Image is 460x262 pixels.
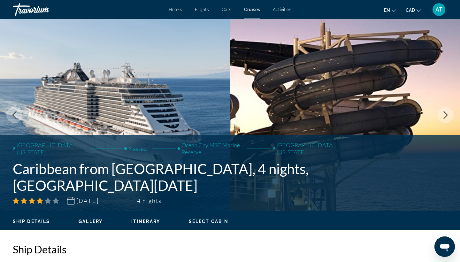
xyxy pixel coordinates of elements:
span: AT [435,6,442,13]
a: Activities [273,7,291,12]
iframe: Button to launch messaging window [434,236,455,257]
button: Change currency [406,5,421,15]
button: Ship Details [13,219,50,224]
h2: Ship Details [13,243,326,256]
span: [GEOGRAPHIC_DATA], [US_STATE] [277,142,345,156]
button: Change language [384,5,396,15]
span: en [384,8,390,13]
a: Cruises [244,7,260,12]
button: Next image [438,107,454,123]
button: Gallery [79,219,103,224]
button: Previous image [6,107,22,123]
a: Cars [222,7,231,12]
a: Hotels [169,7,182,12]
span: [GEOGRAPHIC_DATA], [US_STATE] [17,142,86,156]
span: 4 nights [137,197,162,204]
span: [DATE] [76,197,99,204]
button: Itinerary [131,219,160,224]
span: CAD [406,8,415,13]
button: Select Cabin [189,219,228,224]
h1: Caribbean from [GEOGRAPHIC_DATA], 4 nights, [GEOGRAPHIC_DATA][DATE] [13,160,345,194]
span: Nassau [128,145,147,152]
a: Flights [195,7,209,12]
a: Travorium [13,1,77,18]
span: Ocean Cay MSC Marine Reserve [181,142,242,156]
button: User Menu [431,3,447,16]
